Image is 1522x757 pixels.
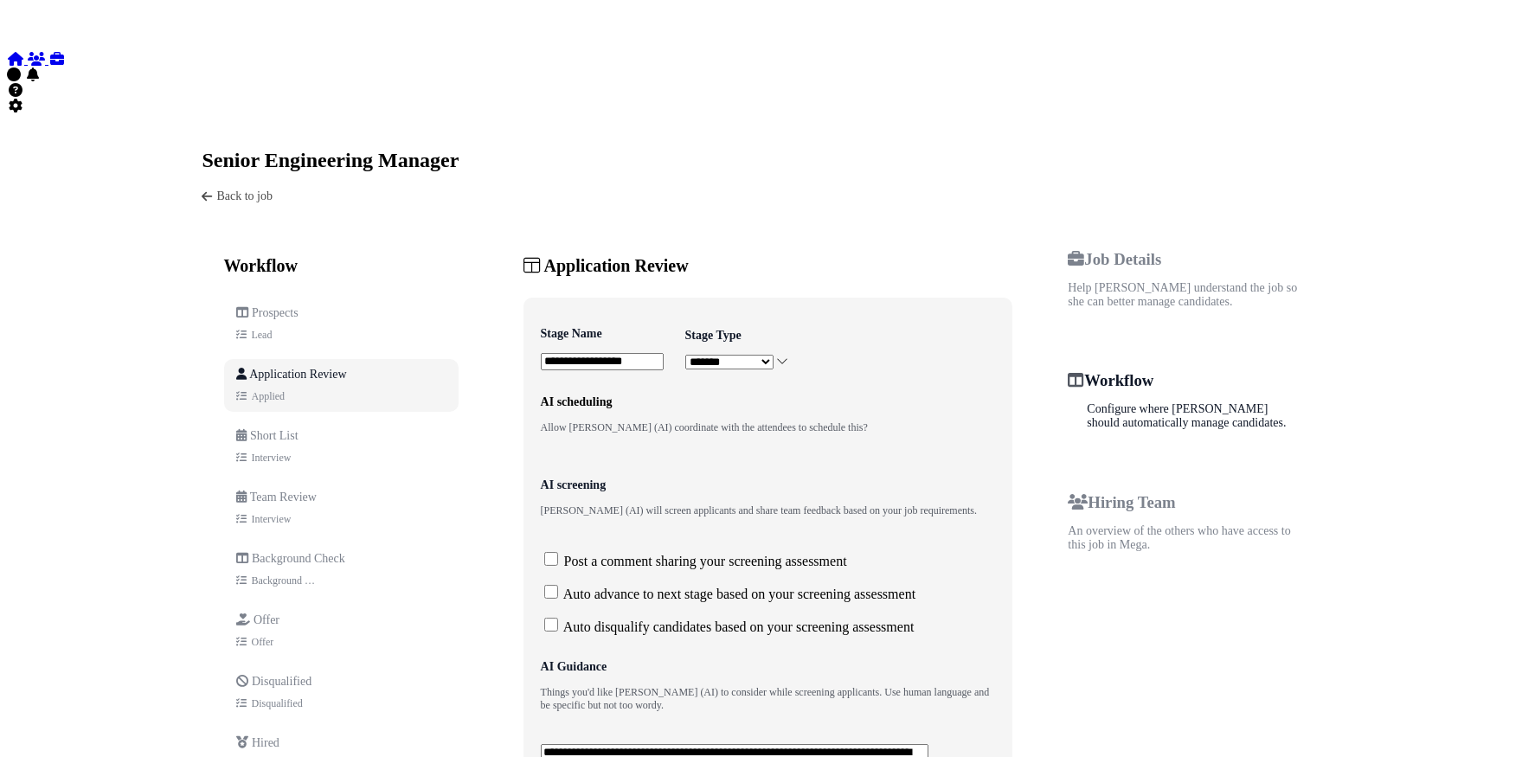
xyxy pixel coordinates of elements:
[252,513,292,526] div: Interview
[1069,493,1303,512] h3: Hiring Team
[1069,250,1303,269] h3: Job Details
[217,189,273,203] span: Back to job
[563,619,915,634] label: Auto disqualify candidates based on your screening assessment
[1069,281,1303,309] p: Help [PERSON_NAME] understand the job so she can better manage candidates.
[541,395,868,409] h3: AI scheduling
[541,327,664,341] h3: Stage Name
[563,587,915,601] label: Auto advance to next stage based on your screening assessment
[541,478,978,492] h3: AI screening
[252,636,274,649] div: Offer
[224,256,459,276] h2: Workflow
[541,686,995,712] p: Things you'd like [PERSON_NAME] (AI) to consider while screening applicants. Use human language a...
[252,574,317,587] div: Background Check
[250,429,299,442] span: Short List
[254,613,279,626] span: Offer
[252,552,345,565] span: Background Check
[252,736,279,749] span: Hired
[523,256,1012,276] h2: Application Review
[249,368,346,381] span: Application Review
[1069,371,1303,390] h3: Workflow
[252,306,299,319] span: Prospects
[252,697,303,710] div: Disqualified
[252,390,286,403] div: Applied
[541,504,978,517] p: [PERSON_NAME] (AI) will screen applicants and share team feedback based on your job requirements.
[685,329,789,343] h3: Stage Type
[252,329,273,342] div: Lead
[1069,524,1303,552] p: An overview of the others who have access to this job in Mega.
[1088,402,1303,430] p: Configure where [PERSON_NAME] should automatically manage candidates.
[252,675,311,688] span: Disqualified
[252,452,292,465] div: Interview
[541,421,868,434] p: Allow [PERSON_NAME] (AI) coordinate with the attendees to schedule this?
[564,554,847,568] label: Post a comment sharing your screening assessment
[541,660,995,674] h3: AI Guidance
[250,491,317,504] span: Team Review
[202,149,459,172] h2: Senior Engineering Manager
